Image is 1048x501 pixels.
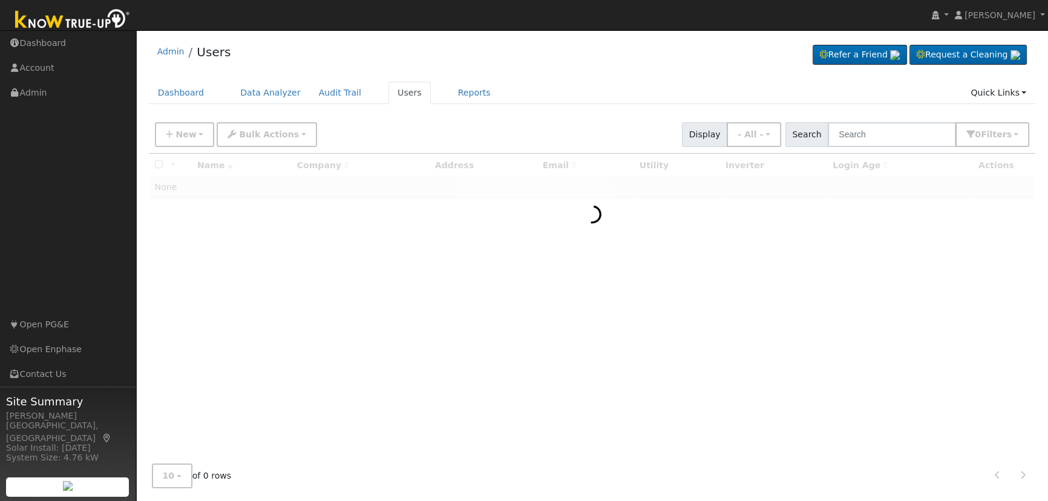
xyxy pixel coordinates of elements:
span: Site Summary [6,393,129,410]
a: Admin [157,47,185,56]
img: retrieve [890,50,900,60]
input: Search [828,122,956,147]
button: Bulk Actions [217,122,316,147]
span: Filter [981,129,1012,139]
a: Users [388,82,431,104]
span: Bulk Actions [239,129,299,139]
div: [GEOGRAPHIC_DATA], [GEOGRAPHIC_DATA] [6,419,129,445]
span: of 0 rows [152,463,232,488]
button: 0Filters [955,122,1029,147]
a: Quick Links [961,82,1035,104]
a: Refer a Friend [813,45,907,65]
span: [PERSON_NAME] [964,10,1035,20]
a: Request a Cleaning [909,45,1027,65]
span: Display [682,122,727,147]
span: New [175,129,196,139]
div: System Size: 4.76 kW [6,451,129,464]
img: retrieve [63,481,73,491]
a: Data Analyzer [231,82,310,104]
span: 10 [163,471,175,480]
a: Map [102,433,113,443]
img: retrieve [1010,50,1020,60]
div: Solar Install: [DATE] [6,442,129,454]
a: Audit Trail [310,82,370,104]
a: Dashboard [149,82,214,104]
button: - All - [727,122,781,147]
span: s [1006,129,1011,139]
a: Reports [449,82,500,104]
button: New [155,122,215,147]
span: Search [785,122,828,147]
a: Users [197,45,231,59]
button: 10 [152,463,192,488]
img: Know True-Up [9,7,136,34]
div: [PERSON_NAME] [6,410,129,422]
